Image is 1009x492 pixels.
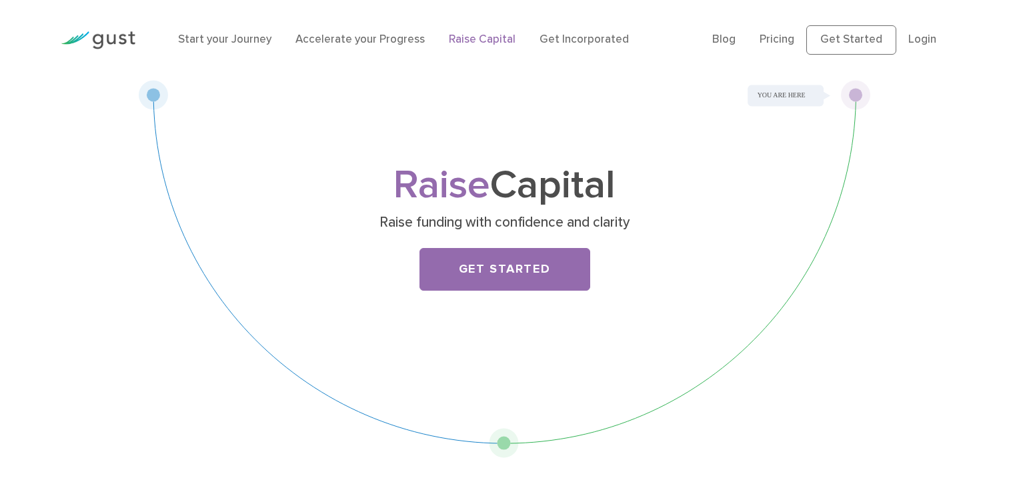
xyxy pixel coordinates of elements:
[908,33,936,46] a: Login
[178,33,271,46] a: Start your Journey
[419,248,590,291] a: Get Started
[61,31,135,49] img: Gust Logo
[540,33,629,46] a: Get Incorporated
[806,25,896,55] a: Get Started
[449,33,516,46] a: Raise Capital
[760,33,794,46] a: Pricing
[246,213,763,232] p: Raise funding with confidence and clarity
[393,161,490,209] span: Raise
[712,33,736,46] a: Blog
[241,167,768,204] h1: Capital
[295,33,425,46] a: Accelerate your Progress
